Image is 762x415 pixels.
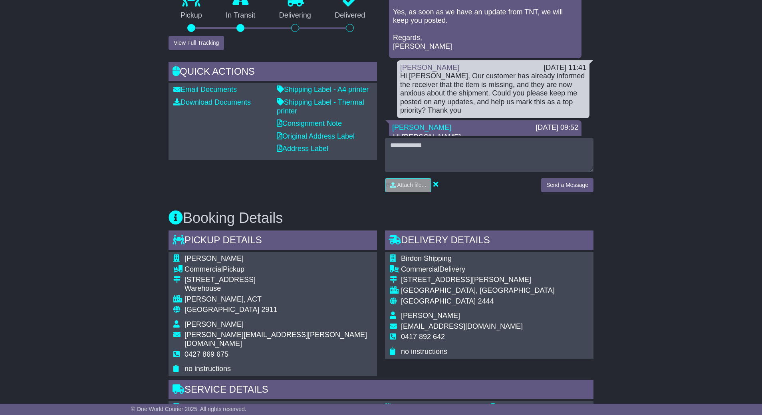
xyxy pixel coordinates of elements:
p: In Transit [214,11,268,20]
a: Address Label [277,145,328,153]
a: Download Documents [173,98,251,106]
span: 0417 892 642 [401,333,445,341]
span: [PERSON_NAME] [185,320,244,328]
div: [GEOGRAPHIC_DATA], [GEOGRAPHIC_DATA] [401,286,555,295]
span: no instructions [401,347,447,355]
span: no instructions [185,365,231,373]
p: Pickup [169,11,214,20]
a: [PERSON_NAME] [400,64,459,71]
span: [PERSON_NAME] [401,312,460,320]
a: Original Address Label [277,132,355,140]
span: [GEOGRAPHIC_DATA] [401,297,476,305]
span: 0427 869 675 [185,350,228,358]
div: Hi [PERSON_NAME], Our customer has already informed the receiver that the item is missing, and th... [400,72,586,115]
div: [STREET_ADDRESS][PERSON_NAME] [401,276,555,284]
a: [PERSON_NAME] [392,123,451,131]
div: Pickup Details [169,230,377,252]
div: [DATE] 09:52 [536,123,578,132]
div: Quick Actions [169,62,377,83]
div: Service Details [169,380,593,401]
button: View Full Tracking [169,36,224,50]
span: Commercial [185,265,223,273]
div: Delivery Details [385,230,593,252]
span: [GEOGRAPHIC_DATA] [185,306,259,314]
p: Delivered [323,11,377,20]
p: Hi [PERSON_NAME], All depots so far have advised that they have not located this pallet. TNT stil... [393,133,577,193]
span: 2911 [261,306,277,314]
span: © One World Courier 2025. All rights reserved. [131,406,246,412]
span: [PERSON_NAME] [185,254,244,262]
a: Shipping Label - A4 printer [277,85,369,93]
span: Commercial [401,265,439,273]
span: 2444 [478,297,494,305]
div: [PERSON_NAME], ACT [185,295,372,304]
h3: Booking Details [169,210,593,226]
div: Warehouse [185,284,372,293]
a: Shipping Label - Thermal printer [277,98,364,115]
div: [STREET_ADDRESS] [185,276,372,284]
p: Delivering [267,11,323,20]
a: Email Documents [173,85,237,93]
div: Pickup [185,265,372,274]
button: Send a Message [541,178,593,192]
div: Delivery [401,265,555,274]
span: [PERSON_NAME][EMAIL_ADDRESS][PERSON_NAME][DOMAIN_NAME] [185,331,367,347]
span: Birdon Shipping [401,254,452,262]
div: [DATE] 11:41 [544,64,586,72]
span: [EMAIL_ADDRESS][DOMAIN_NAME] [401,322,523,330]
a: Consignment Note [277,119,342,127]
